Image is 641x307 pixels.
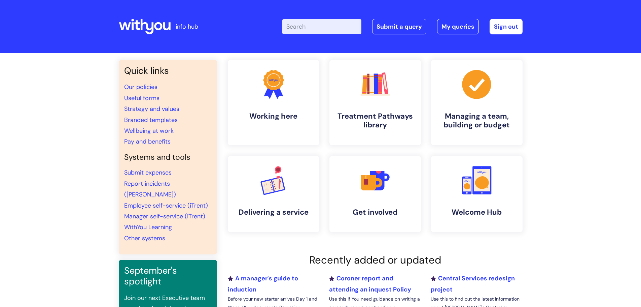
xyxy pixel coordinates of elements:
[329,60,421,145] a: Treatment Pathways library
[124,105,179,113] a: Strategy and values
[124,223,172,231] a: WithYou Learning
[124,116,178,124] a: Branded templates
[282,19,523,34] div: | -
[176,21,198,32] p: info hub
[431,274,515,293] a: Central Services redesign project
[431,156,523,232] a: Welcome Hub
[437,19,479,34] a: My queries
[431,60,523,145] a: Managing a team, building or budget
[228,274,298,293] a: A manager's guide to induction
[124,153,212,162] h4: Systems and tools
[282,19,361,34] input: Search
[124,65,212,76] h3: Quick links
[436,112,517,130] h4: Managing a team, building or budget
[124,202,208,210] a: Employee self-service (iTrent)
[228,156,319,232] a: Delivering a service
[233,112,314,121] h4: Working here
[124,212,205,220] a: Manager self-service (iTrent)
[490,19,523,34] a: Sign out
[124,94,159,102] a: Useful forms
[124,168,172,177] a: Submit expenses
[329,274,411,293] a: Coroner report and attending an inquest Policy
[124,127,174,135] a: Wellbeing at work
[372,19,426,34] a: Submit a query
[228,60,319,145] a: Working here
[124,83,157,91] a: Our policies
[124,265,212,287] h3: September's spotlight
[329,156,421,232] a: Get involved
[233,208,314,217] h4: Delivering a service
[436,208,517,217] h4: Welcome Hub
[124,180,176,198] a: Report incidents ([PERSON_NAME])
[335,112,416,130] h4: Treatment Pathways library
[124,234,165,242] a: Other systems
[124,137,171,146] a: Pay and benefits
[228,254,523,266] h2: Recently added or updated
[335,208,416,217] h4: Get involved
